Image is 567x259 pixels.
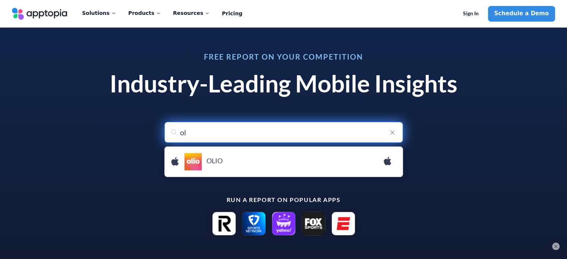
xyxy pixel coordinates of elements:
[101,53,466,60] h3: Free Report on Your Competition
[207,157,383,165] h4: OLIO
[457,6,485,22] a: Sign In
[242,212,266,236] img: FanDuel Sports Network icon
[164,122,403,143] input: Search for your app
[165,150,403,174] a: OLIO iconOLIO
[101,196,466,203] p: Run a report on popular apps
[463,10,479,17] span: Sign In
[173,5,210,21] div: Resources
[101,69,466,98] h1: Industry-Leading Mobile Insights
[212,212,236,236] img: Revolut: Send, spend and save icon
[184,153,202,171] img: OLIO icon
[128,5,161,21] div: Products
[184,153,202,171] div: OLIO
[164,146,403,177] ul: menu-options
[222,6,242,22] a: Pricing
[331,212,355,236] img: ESPN: Live Sports & Scores icon
[272,212,296,236] img: Yahoo Sports: Scores and News icon
[488,6,555,22] a: Schedule a Demo
[302,212,325,236] img: FOX Sports: Watch Live Games icon
[552,243,560,250] button: ×
[82,5,116,21] div: Solutions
